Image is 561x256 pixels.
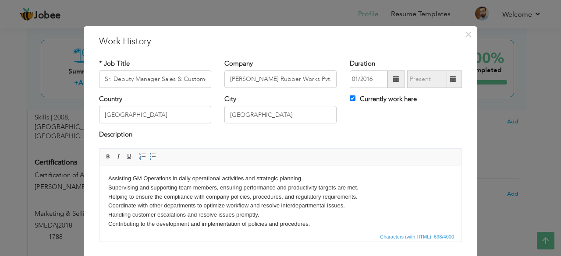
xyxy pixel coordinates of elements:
label: Country [99,95,122,104]
div: Statistics [378,233,457,241]
input: Currently work here [350,95,355,101]
label: Description [99,130,132,139]
label: City [224,95,236,104]
h3: Work History [99,35,462,48]
a: Underline [124,152,134,161]
a: Bold [103,152,113,161]
a: Insert/Remove Bulleted List [148,152,158,161]
label: * Job Title [99,59,130,68]
label: Currently work here [350,95,417,104]
input: From [350,70,387,88]
label: Duration [350,59,375,68]
a: Italic [114,152,124,161]
span: Characters (with HTML): 698/4000 [378,233,456,241]
span: × [465,27,472,42]
a: Insert/Remove Numbered List [138,152,147,161]
iframe: Rich Text Editor, workEditor [99,165,462,231]
label: Company [224,59,253,68]
input: Present [407,70,447,88]
button: Close [461,28,475,42]
body: Assisting GM Operations in daily operational activities and strategic planning. Supervising and s... [9,9,353,91]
